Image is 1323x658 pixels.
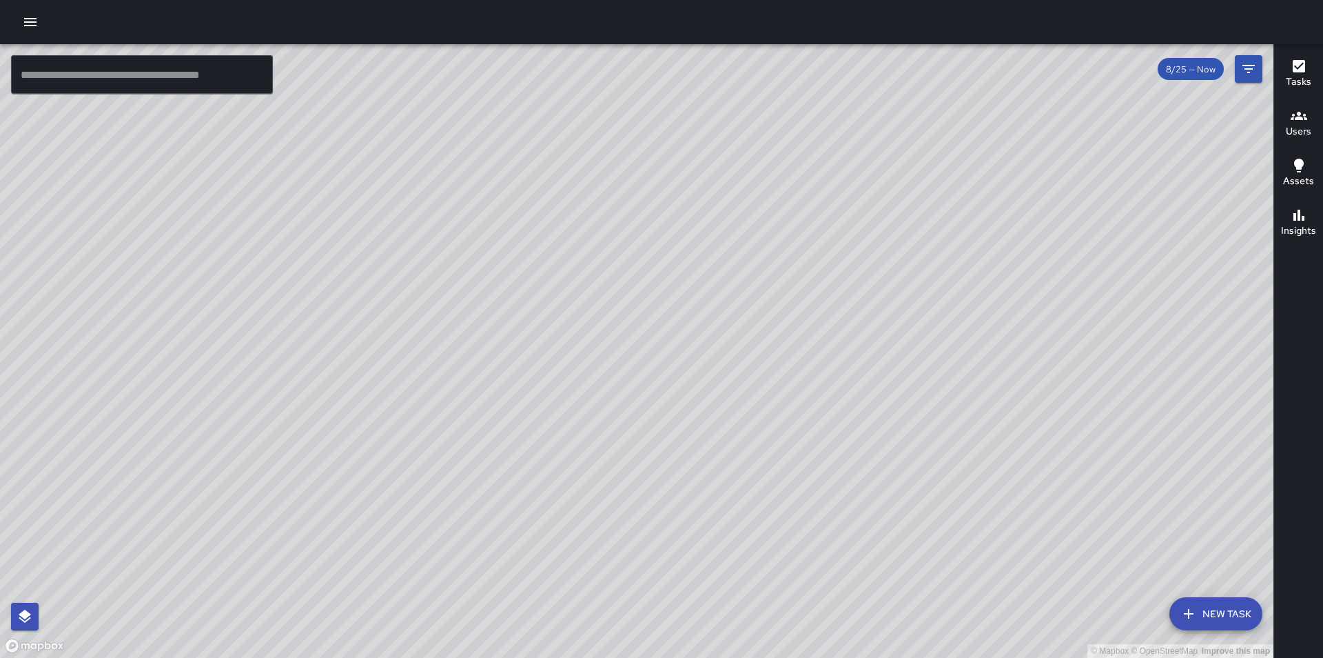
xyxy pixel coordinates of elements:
button: Filters [1235,55,1262,83]
button: Insights [1274,199,1323,248]
button: Assets [1274,149,1323,199]
h6: Assets [1283,174,1314,189]
button: New Task [1169,597,1262,630]
span: 8/25 — Now [1158,63,1224,75]
button: Tasks [1274,50,1323,99]
button: Users [1274,99,1323,149]
h6: Tasks [1286,74,1311,90]
h6: Insights [1281,223,1316,239]
h6: Users [1286,124,1311,139]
